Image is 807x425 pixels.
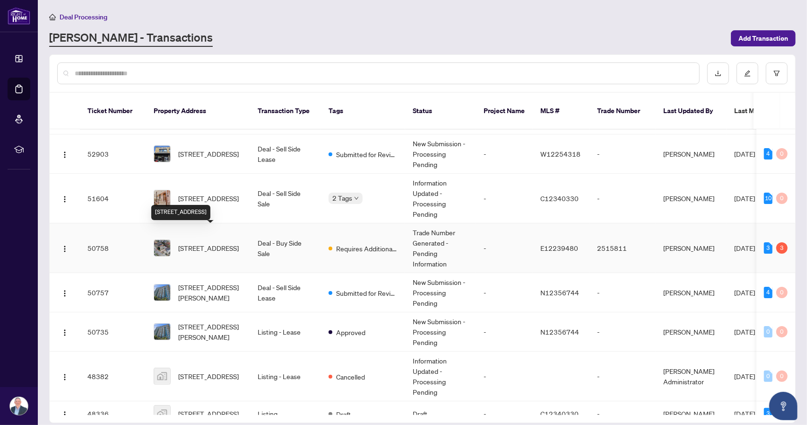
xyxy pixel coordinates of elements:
td: [PERSON_NAME] [656,273,727,312]
th: Ticket Number [80,93,146,130]
span: [DATE] [734,372,755,381]
span: filter [773,70,780,77]
td: 2515811 [590,223,656,273]
span: [DATE] [734,194,755,203]
button: filter [766,62,788,84]
td: [PERSON_NAME] [656,134,727,174]
th: MLS # [533,93,590,130]
td: [PERSON_NAME] Administrator [656,352,727,401]
div: 0 [776,326,788,337]
span: W12254318 [540,150,581,158]
img: Logo [61,329,69,336]
div: 4 [764,148,772,159]
button: Logo [57,191,72,206]
td: New Submission - Processing Pending [405,312,476,352]
span: Cancelled [336,372,365,382]
span: [DATE] [734,328,755,336]
span: Submitted for Review [336,288,398,298]
span: [DATE] [734,150,755,158]
img: Logo [61,195,69,203]
span: [STREET_ADDRESS] [178,371,239,381]
td: Deal - Sell Side Lease [250,273,321,312]
img: thumbnail-img [154,406,170,422]
button: Logo [57,240,72,256]
td: Information Updated - Processing Pending [405,352,476,401]
button: Logo [57,324,72,339]
span: [STREET_ADDRESS] [178,149,239,159]
span: [DATE] [734,288,755,297]
div: 3 [776,242,788,254]
img: Logo [61,245,69,253]
td: - [476,273,533,312]
span: Draft [336,409,351,419]
button: Logo [57,285,72,300]
td: - [590,312,656,352]
img: thumbnail-img [154,240,170,256]
td: [PERSON_NAME] [656,312,727,352]
td: - [476,134,533,174]
span: Last Modified Date [734,106,792,116]
span: [STREET_ADDRESS][PERSON_NAME] [178,321,243,342]
div: 0 [764,326,772,337]
td: - [476,223,533,273]
td: [PERSON_NAME] [656,174,727,223]
div: [STREET_ADDRESS] [151,205,210,220]
th: Property Address [146,93,250,130]
th: Status [405,93,476,130]
th: Tags [321,93,405,130]
img: Logo [61,151,69,159]
span: [DATE] [734,244,755,252]
img: thumbnail-img [154,146,170,162]
td: 50757 [80,273,146,312]
td: Listing - Lease [250,352,321,401]
button: Add Transaction [731,30,796,46]
span: 2 Tags [332,193,352,204]
div: 0 [764,371,772,382]
button: download [707,62,729,84]
a: [PERSON_NAME] - Transactions [49,30,213,47]
button: Logo [57,369,72,384]
span: N12356744 [540,288,579,297]
span: [DATE] [734,409,755,418]
td: Deal - Sell Side Sale [250,174,321,223]
span: [STREET_ADDRESS] [178,193,239,204]
span: N12356744 [540,328,579,336]
td: Information Updated - Processing Pending [405,174,476,223]
td: Trade Number Generated - Pending Information [405,223,476,273]
button: Logo [57,406,72,421]
td: Deal - Sell Side Lease [250,134,321,174]
td: - [590,273,656,312]
th: Transaction Type [250,93,321,130]
span: down [354,196,359,201]
td: - [590,174,656,223]
img: thumbnail-img [154,368,170,384]
div: 0 [776,193,788,204]
div: 0 [776,287,788,298]
span: Add Transaction [738,31,788,46]
img: logo [8,7,30,25]
td: - [476,352,533,401]
th: Last Updated By [656,93,727,130]
span: E12239480 [540,244,578,252]
td: - [590,134,656,174]
span: download [715,70,721,77]
img: thumbnail-img [154,284,170,301]
span: edit [744,70,751,77]
td: [PERSON_NAME] [656,223,727,273]
img: Logo [61,290,69,297]
div: 10 [764,193,772,204]
span: Approved [336,327,365,337]
td: 50735 [80,312,146,352]
img: thumbnail-img [154,324,170,340]
span: C12340330 [540,194,579,203]
div: 3 [764,408,772,419]
th: Project Name [476,93,533,130]
td: Deal - Buy Side Sale [250,223,321,273]
span: [STREET_ADDRESS][PERSON_NAME] [178,282,243,303]
th: Trade Number [590,93,656,130]
td: - [590,352,656,401]
td: 50758 [80,223,146,273]
div: 3 [764,242,772,254]
td: Listing - Lease [250,312,321,352]
td: 48382 [80,352,146,401]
